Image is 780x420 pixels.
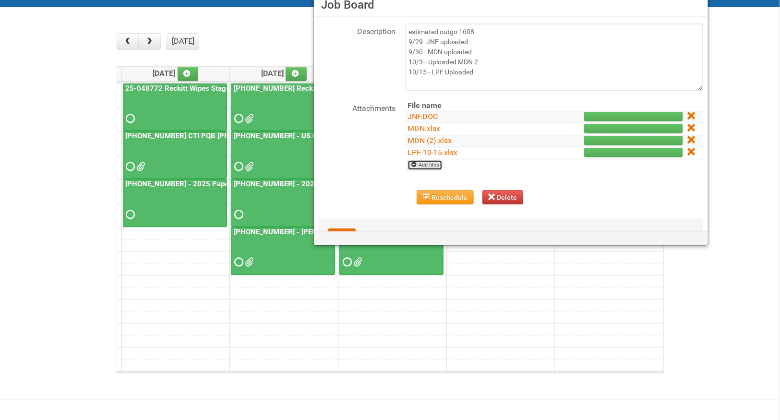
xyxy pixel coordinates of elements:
span: Requested [234,211,241,218]
a: [PHONE_NUMBER] - US Conditioner Product Test [232,132,394,140]
a: [PHONE_NUMBER] - 2025 Paper Towel Landscape - Packing Day [231,179,335,227]
a: LPF-10-15.xlsx [408,148,457,157]
a: 25-047392-01-03 Native Spray Rapid Response [339,227,444,275]
a: [PHONE_NUMBER] Reckitt Lysol Wipes Stage 4 [231,84,335,131]
a: Add an event [286,67,307,81]
span: LPF.xlsx 25-061653-01 Kiehl's UFC InnoCPT Mailing Letter-V1.pdf JNF.DOC MDN (2).xlsx MDN.xlsx [245,259,252,265]
span: Requested [234,259,241,265]
span: [DATE] [261,69,307,78]
a: MDN.xlsx [408,124,440,133]
span: 25-047392-01 Native Spray.pdf 25-047392-01-03 - LPF.xlsx 25-047392-01-03 JNF.DOC 25-047392-01-03 ... [353,259,360,265]
label: Attachments [319,100,396,114]
th: File name [405,100,544,111]
a: Add an event [178,67,199,81]
span: Requested [126,115,133,122]
span: MDN (2).xlsx MDN.xlsx JNF.DOC [245,163,252,170]
a: JNF.DOC [408,112,438,121]
span: Requested [343,259,349,265]
a: [PHONE_NUMBER] - [PERSON_NAME] UFC CUT US [232,228,401,236]
label: Description [319,24,396,37]
a: 25-048772 Reckitt Wipes Stage 4 [124,84,239,93]
a: Add files [408,160,443,170]
textarea: estimated outgo 1608 9/29- JNF uploaded 9/30 - MDN uploaded 10/3-- Uploaded MDN 2 [405,24,703,91]
span: 25-045890-01 CTI PQB Hellmann's Real US.pdf 25-045890-01-07 - LPF.xlsx 25-045890-01-07 - MDN 2.xl... [137,163,144,170]
a: [PHONE_NUMBER] - 2025 Paper Towel Landscape - Packing Day [232,180,445,188]
span: 25-048772-01 tape and bagging MOR.xlsm 25-048772-01 MDN 2 (revised code typo).xlsx 25-048772-01 M... [245,115,252,122]
a: [PHONE_NUMBER] CTI PQB [PERSON_NAME] Real US [124,132,302,140]
button: Reschedule [417,190,474,204]
a: [PHONE_NUMBER] - 2025 Paper Towel Landscape - Packing Day [123,179,227,227]
button: [DATE] [167,33,199,49]
span: Requested [234,115,241,122]
a: [PHONE_NUMBER] - US Conditioner Product Test [231,131,335,179]
a: MDN (2).xlsx [408,136,452,145]
a: [PHONE_NUMBER] - 2025 Paper Towel Landscape - Packing Day [124,180,337,188]
a: [PHONE_NUMBER] Reckitt Lysol Wipes Stage 4 [232,84,389,93]
button: Save [328,228,356,243]
span: Requested [126,211,133,218]
a: 25-048772 Reckitt Wipes Stage 4 [123,84,227,131]
span: Requested [234,163,241,170]
a: [PHONE_NUMBER] - [PERSON_NAME] UFC CUT US [231,227,335,275]
span: [DATE] [153,69,199,78]
a: [PHONE_NUMBER] CTI PQB [PERSON_NAME] Real US [123,131,227,179]
span: Requested [126,163,133,170]
button: Delete [482,190,524,204]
